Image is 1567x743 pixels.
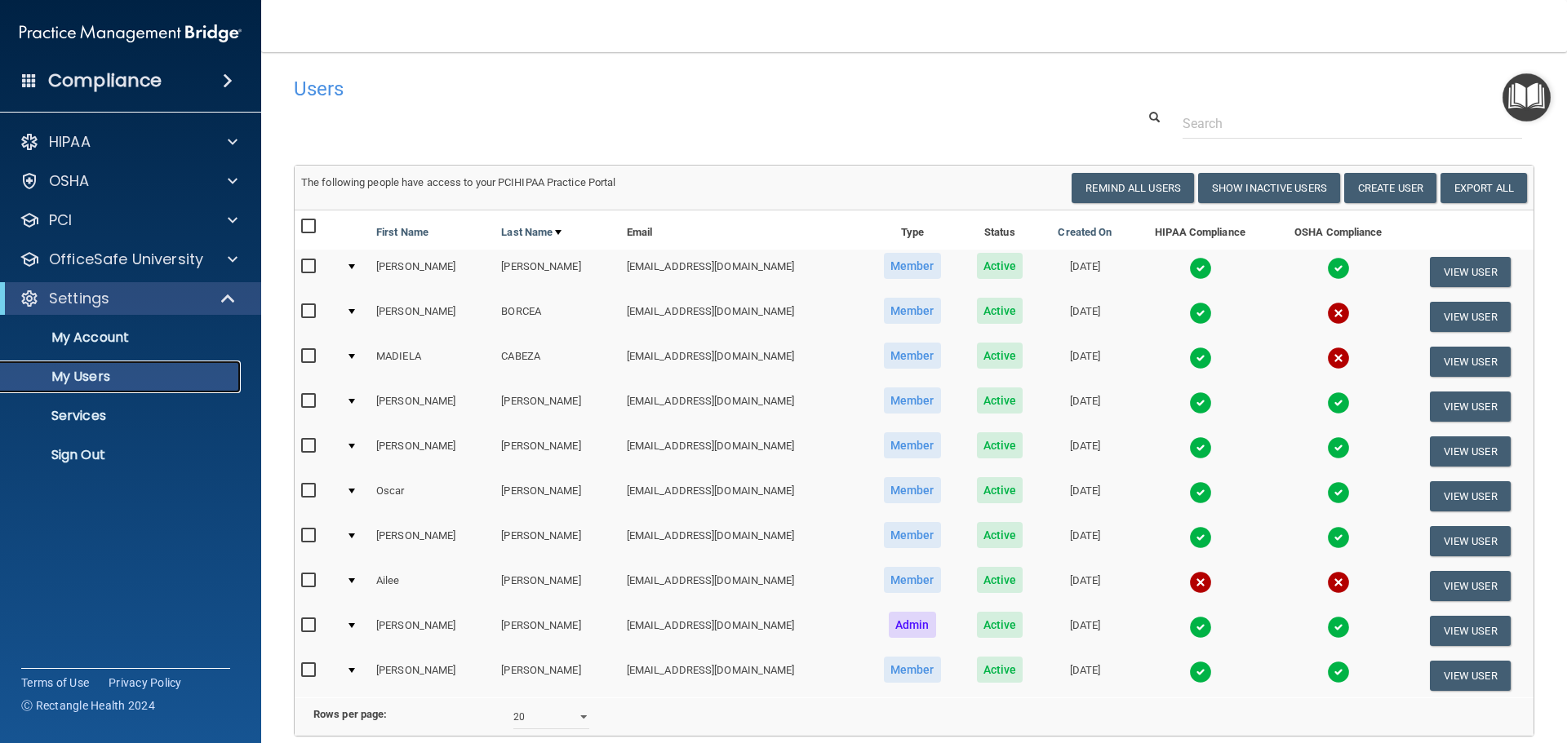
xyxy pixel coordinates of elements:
[1430,661,1511,691] button: View User
[1327,571,1350,594] img: cross.ca9f0e7f.svg
[1327,436,1350,459] img: tick.e7d51cea.svg
[865,210,960,250] th: Type
[1040,564,1130,608] td: [DATE]
[1040,653,1130,697] td: [DATE]
[620,384,865,429] td: [EMAIL_ADDRESS][DOMAIN_NAME]
[1198,173,1340,203] button: Show Inactive Users
[884,432,941,458] span: Member
[11,369,233,385] p: My Users
[1327,302,1350,325] img: cross.ca9f0e7f.svg
[495,294,619,339] td: BORCEA
[370,474,495,519] td: Oscar
[370,564,495,608] td: Ailee
[1189,481,1212,504] img: tick.e7d51cea.svg
[1430,571,1511,601] button: View User
[620,210,865,250] th: Email
[370,653,495,697] td: [PERSON_NAME]
[977,477,1023,503] span: Active
[1327,391,1350,414] img: tick.e7d51cea.svg
[977,567,1023,593] span: Active
[1040,384,1130,429] td: [DATE]
[1440,173,1527,203] a: Export All
[495,474,619,519] td: [PERSON_NAME]
[977,657,1023,683] span: Active
[109,674,182,691] a: Privacy Policy
[370,339,495,384] td: MADIELA
[884,657,941,683] span: Member
[620,608,865,653] td: [EMAIL_ADDRESS][DOMAIN_NAME]
[1344,173,1436,203] button: Create User
[620,653,865,697] td: [EMAIL_ADDRESS][DOMAIN_NAME]
[21,697,155,714] span: Ⓒ Rectangle Health 2024
[11,408,233,424] p: Services
[1058,223,1112,242] a: Created On
[370,429,495,474] td: [PERSON_NAME]
[977,387,1023,414] span: Active
[495,384,619,429] td: [PERSON_NAME]
[1327,616,1350,639] img: tick.e7d51cea.svg
[1189,391,1212,414] img: tick.e7d51cea.svg
[495,608,619,653] td: [PERSON_NAME]
[884,387,941,414] span: Member
[1189,571,1212,594] img: cross.ca9f0e7f.svg
[49,210,72,230] p: PCI
[1430,616,1511,646] button: View User
[977,343,1023,369] span: Active
[370,294,495,339] td: [PERSON_NAME]
[1430,481,1511,511] button: View User
[20,171,237,191] a: OSHA
[1040,250,1130,294] td: [DATE]
[11,329,233,346] p: My Account
[1503,73,1551,122] button: Open Resource Center
[49,132,91,152] p: HIPAA
[370,250,495,294] td: [PERSON_NAME]
[370,384,495,429] td: [PERSON_NAME]
[495,653,619,697] td: [PERSON_NAME]
[977,253,1023,279] span: Active
[620,519,865,564] td: [EMAIL_ADDRESS][DOMAIN_NAME]
[620,250,865,294] td: [EMAIL_ADDRESS][DOMAIN_NAME]
[11,447,233,463] p: Sign Out
[501,223,562,242] a: Last Name
[20,289,237,308] a: Settings
[495,519,619,564] td: [PERSON_NAME]
[1430,347,1511,377] button: View User
[495,250,619,294] td: [PERSON_NAME]
[1189,436,1212,459] img: tick.e7d51cea.svg
[1040,429,1130,474] td: [DATE]
[884,522,941,548] span: Member
[20,250,237,269] a: OfficeSafe University
[977,612,1023,638] span: Active
[370,608,495,653] td: [PERSON_NAME]
[20,132,237,152] a: HIPAA
[884,477,941,503] span: Member
[20,17,242,50] img: PMB logo
[495,564,619,608] td: [PERSON_NAME]
[1040,294,1130,339] td: [DATE]
[884,253,941,279] span: Member
[620,339,865,384] td: [EMAIL_ADDRESS][DOMAIN_NAME]
[1327,257,1350,280] img: tick.e7d51cea.svg
[370,519,495,564] td: [PERSON_NAME]
[1072,173,1194,203] button: Remind All Users
[977,522,1023,548] span: Active
[884,298,941,324] span: Member
[1189,661,1212,683] img: tick.e7d51cea.svg
[294,78,1007,100] h4: Users
[1183,108,1522,139] input: Search
[1189,257,1212,280] img: tick.e7d51cea.svg
[1130,210,1270,250] th: HIPAA Compliance
[20,210,237,230] a: PCI
[301,176,616,188] span: The following people have access to your PCIHIPAA Practice Portal
[620,294,865,339] td: [EMAIL_ADDRESS][DOMAIN_NAME]
[495,429,619,474] td: [PERSON_NAME]
[1327,347,1350,369] img: cross.ca9f0e7f.svg
[1270,210,1406,250] th: OSHA Compliance
[960,210,1040,250] th: Status
[977,298,1023,324] span: Active
[1327,481,1350,504] img: tick.e7d51cea.svg
[1040,339,1130,384] td: [DATE]
[620,429,865,474] td: [EMAIL_ADDRESS][DOMAIN_NAME]
[376,223,428,242] a: First Name
[313,708,387,720] b: Rows per page:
